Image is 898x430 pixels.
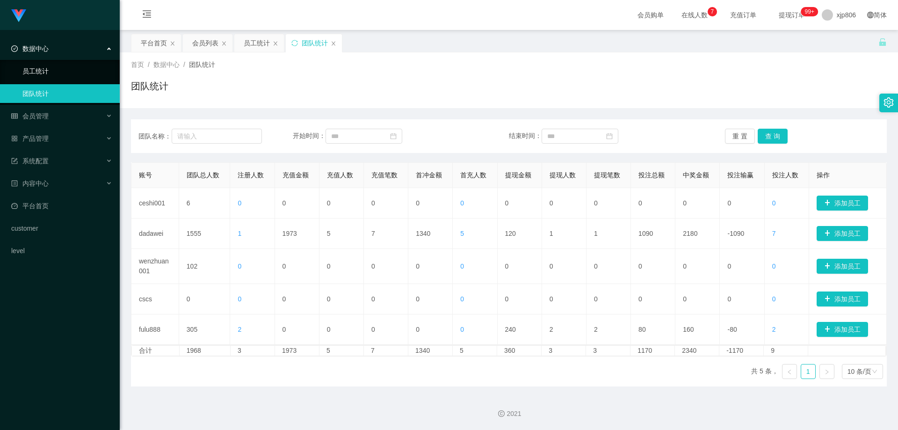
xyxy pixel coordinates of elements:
i: 图标: calendar [606,133,613,139]
td: 3 [542,346,586,356]
span: 充值订单 [725,12,761,18]
span: 投注人数 [772,171,798,179]
span: 提现金额 [505,171,531,179]
td: 0 [498,284,542,314]
i: 图标: copyright [498,410,505,417]
td: 160 [675,314,720,345]
span: 首冲金额 [416,171,442,179]
a: 1 [801,364,815,379]
td: 2180 [675,219,720,249]
td: -1090 [720,219,764,249]
td: 3 [231,346,275,356]
td: 1170 [630,346,675,356]
span: 数据中心 [11,45,49,52]
i: 图标: form [11,158,18,164]
span: / [148,61,150,68]
td: 0 [631,188,675,219]
i: 图标: down [872,369,877,375]
button: 图标: plus添加员工 [817,226,868,241]
a: 图标: dashboard平台首页 [11,197,112,215]
li: 共 5 条， [751,364,778,379]
span: 结束时间： [509,132,542,139]
span: 开始时间： [293,132,326,139]
span: 团队统计 [189,61,215,68]
span: 团队名称： [138,131,172,141]
span: 0 [772,199,776,207]
h1: 团队统计 [131,79,168,93]
td: 0 [364,249,408,284]
td: 0 [364,188,408,219]
i: 图标: calendar [390,133,397,139]
td: 305 [179,314,231,345]
td: 120 [498,219,542,249]
td: 0 [498,249,542,284]
td: 7 [364,219,408,249]
td: 9 [764,346,808,356]
td: 5 [319,219,364,249]
i: 图标: appstore-o [11,135,18,142]
input: 请输入 [172,129,262,144]
i: 图标: close [221,41,227,46]
div: 10 条/页 [847,364,871,379]
img: logo.9652507e.png [11,9,26,22]
td: 3 [586,346,630,356]
td: 6 [179,188,231,219]
td: 0 [408,188,453,219]
i: 图标: right [824,369,830,375]
td: fulu888 [131,314,179,345]
span: 注册人数 [238,171,264,179]
td: 0 [587,188,631,219]
span: 会员管理 [11,112,49,120]
i: 图标: table [11,113,18,119]
td: 0 [542,188,587,219]
div: 员工统计 [244,34,270,52]
li: 上一页 [782,364,797,379]
span: 首页 [131,61,144,68]
span: 系统配置 [11,157,49,165]
td: 0 [319,249,364,284]
span: 2 [238,326,241,333]
td: 2340 [675,346,719,356]
td: 0 [542,249,587,284]
span: 0 [460,326,464,333]
div: 会员列表 [192,34,218,52]
td: 0 [275,284,319,314]
td: 0 [675,284,720,314]
td: 80 [631,314,675,345]
p: 7 [710,7,714,16]
td: 1973 [275,219,319,249]
span: 7 [772,230,776,237]
span: 0 [460,262,464,270]
span: 0 [238,295,241,303]
button: 查 询 [758,129,788,144]
td: 1 [542,219,587,249]
td: 0 [587,284,631,314]
td: 0 [675,249,720,284]
span: 0 [772,295,776,303]
span: 2 [772,326,776,333]
td: 0 [408,284,453,314]
span: 产品管理 [11,135,49,142]
td: 0 [408,314,453,345]
span: 团队总人数 [187,171,219,179]
td: 1555 [179,219,231,249]
td: 0 [275,188,319,219]
button: 图标: plus添加员工 [817,292,868,306]
span: 0 [460,295,464,303]
td: 0 [179,284,231,314]
span: 提现订单 [774,12,810,18]
td: 1968 [180,346,231,356]
td: 合计 [132,346,180,356]
td: 1 [587,219,631,249]
span: 1 [238,230,241,237]
span: 中奖金额 [683,171,709,179]
td: cscs [131,284,179,314]
span: 充值笔数 [371,171,398,179]
td: 0 [275,314,319,345]
button: 重 置 [725,129,755,144]
i: 图标: left [787,369,792,375]
i: 图标: setting [884,97,894,108]
td: 0 [631,249,675,284]
a: 团队统计 [22,84,112,103]
span: 提现人数 [550,171,576,179]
